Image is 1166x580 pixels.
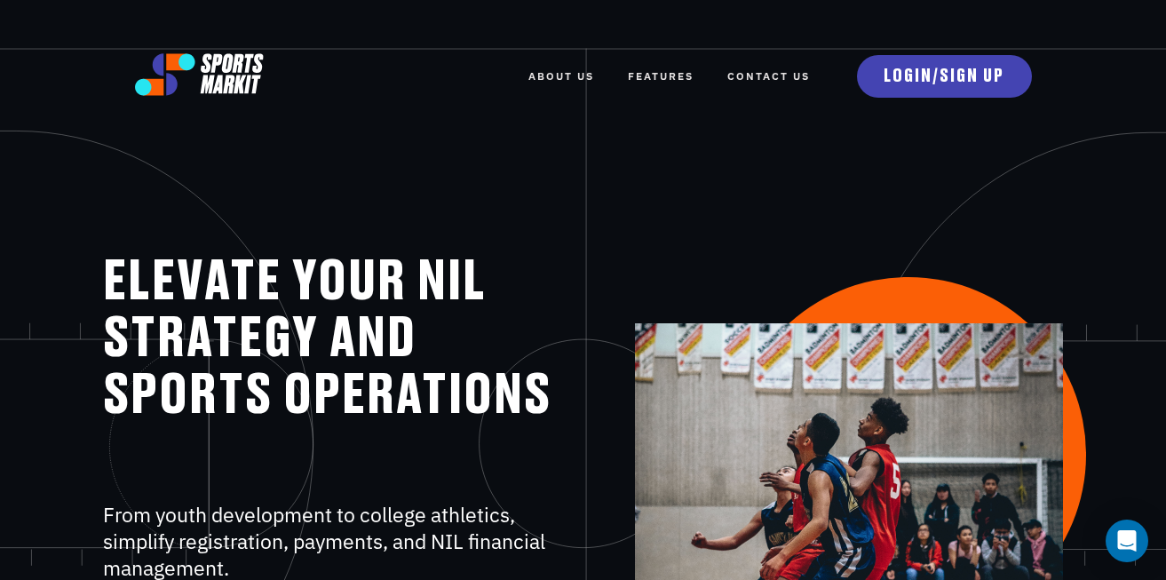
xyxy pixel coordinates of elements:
[135,53,265,96] img: logo
[528,57,594,96] a: ABOUT US
[103,254,564,425] h1: ELEVATE YOUR NIL STRATEGY AND SPORTS OPERATIONS
[857,55,1032,98] a: LOGIN/SIGN UP
[628,57,694,96] a: FEATURES
[727,57,810,96] a: Contact Us
[1106,520,1148,562] div: Open Intercom Messenger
